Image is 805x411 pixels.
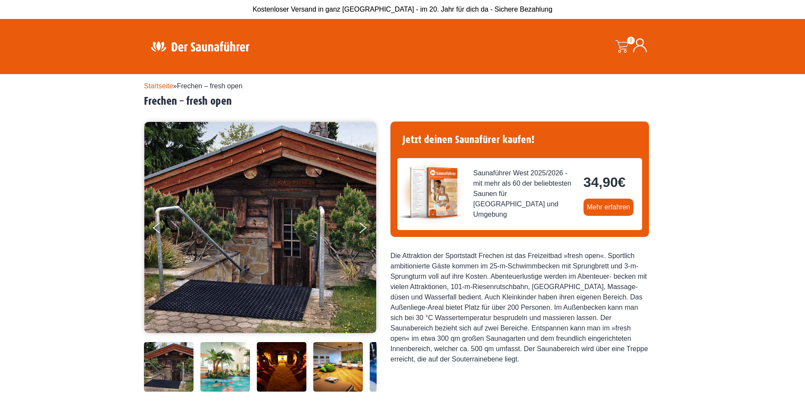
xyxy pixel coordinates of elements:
h2: Frechen – fresh open [144,95,661,108]
span: Frechen – fresh open [177,82,243,90]
span: € [618,174,626,190]
span: 0 [627,37,635,44]
h4: Jetzt deinen Saunafürer kaufen! [397,128,642,151]
div: Die Attraktion der Sportstadt Frechen ist das Freizeitbad »fresh open«. Sportlich ambitionierte G... [390,251,649,364]
img: der-saunafuehrer-2025-west.jpg [397,158,466,227]
span: Kostenloser Versand in ganz [GEOGRAPHIC_DATA] - im 20. Jahr für dich da - Sichere Bezahlung [253,6,552,13]
a: Startseite [144,82,173,90]
bdi: 34,90 [583,174,626,190]
button: Next [358,219,379,240]
button: Previous [153,219,175,240]
span: Saunaführer West 2025/2026 - mit mehr als 60 der beliebtesten Saunen für [GEOGRAPHIC_DATA] und Um... [473,168,577,220]
a: Mehr erfahren [583,199,634,216]
span: » [144,82,243,90]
